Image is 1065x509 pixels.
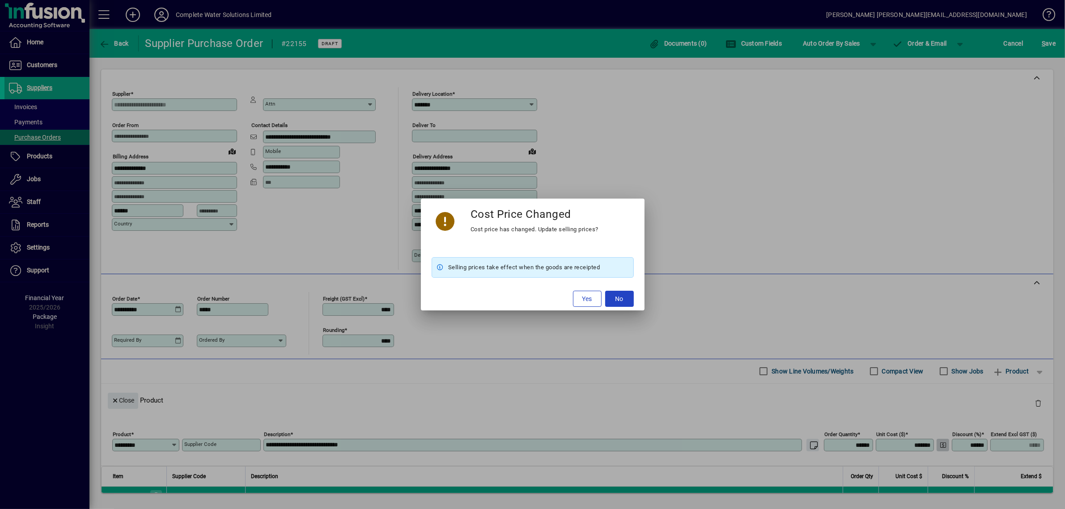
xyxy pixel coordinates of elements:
h3: Cost Price Changed [471,208,571,221]
div: Cost price has changed. Update selling prices? [471,224,598,235]
span: No [615,294,624,304]
span: Selling prices take effect when the goods are receipted [448,262,600,273]
button: Yes [573,291,602,307]
button: No [605,291,634,307]
span: Yes [582,294,592,304]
